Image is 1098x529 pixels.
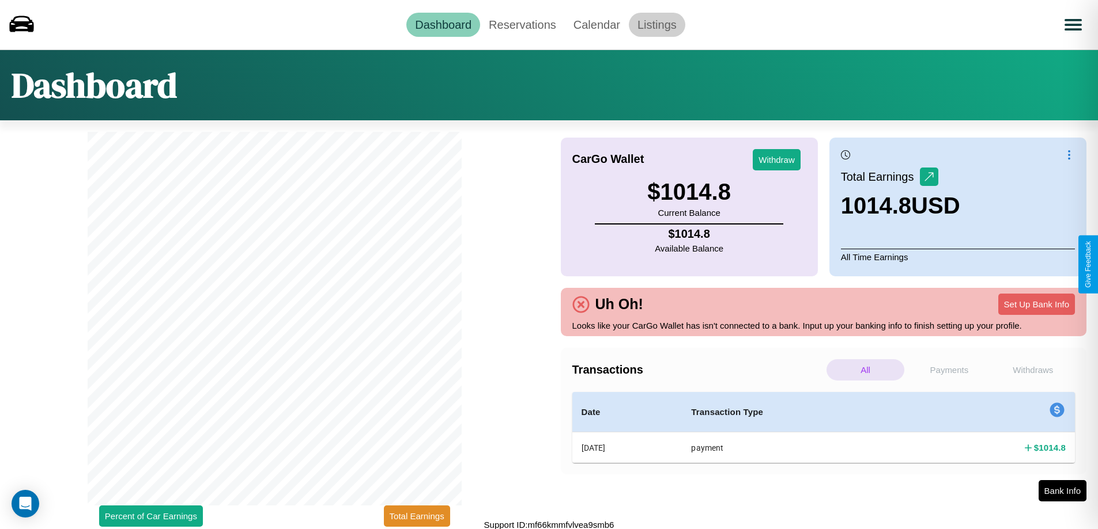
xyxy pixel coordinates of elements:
[480,13,565,37] a: Reservations
[572,392,1076,463] table: simple table
[910,359,988,380] p: Payments
[572,153,644,166] h4: CarGo Wallet
[12,62,177,109] h1: Dashboard
[572,318,1076,333] p: Looks like your CarGo Wallet has isn't connected to a bank. Input up your banking info to finish ...
[406,13,480,37] a: Dashboard
[827,359,904,380] p: All
[629,13,685,37] a: Listings
[841,166,920,187] p: Total Earnings
[682,432,915,463] th: payment
[647,205,731,220] p: Current Balance
[572,363,824,376] h4: Transactions
[99,505,203,527] button: Percent of Car Earnings
[841,193,960,219] h3: 1014.8 USD
[1057,9,1089,41] button: Open menu
[1084,241,1092,288] div: Give Feedback
[572,432,682,463] th: [DATE]
[565,13,629,37] a: Calendar
[994,359,1072,380] p: Withdraws
[1034,442,1066,454] h4: $ 1014.8
[582,405,673,419] h4: Date
[655,241,723,256] p: Available Balance
[655,227,723,241] h4: $ 1014.8
[998,294,1075,315] button: Set Up Bank Info
[1039,480,1086,501] button: Bank Info
[590,296,649,313] h4: Uh Oh!
[841,249,1075,265] p: All Time Earnings
[691,405,906,419] h4: Transaction Type
[384,505,450,527] button: Total Earnings
[12,490,39,517] div: Open Intercom Messenger
[753,149,801,170] button: Withdraw
[647,179,731,205] h3: $ 1014.8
